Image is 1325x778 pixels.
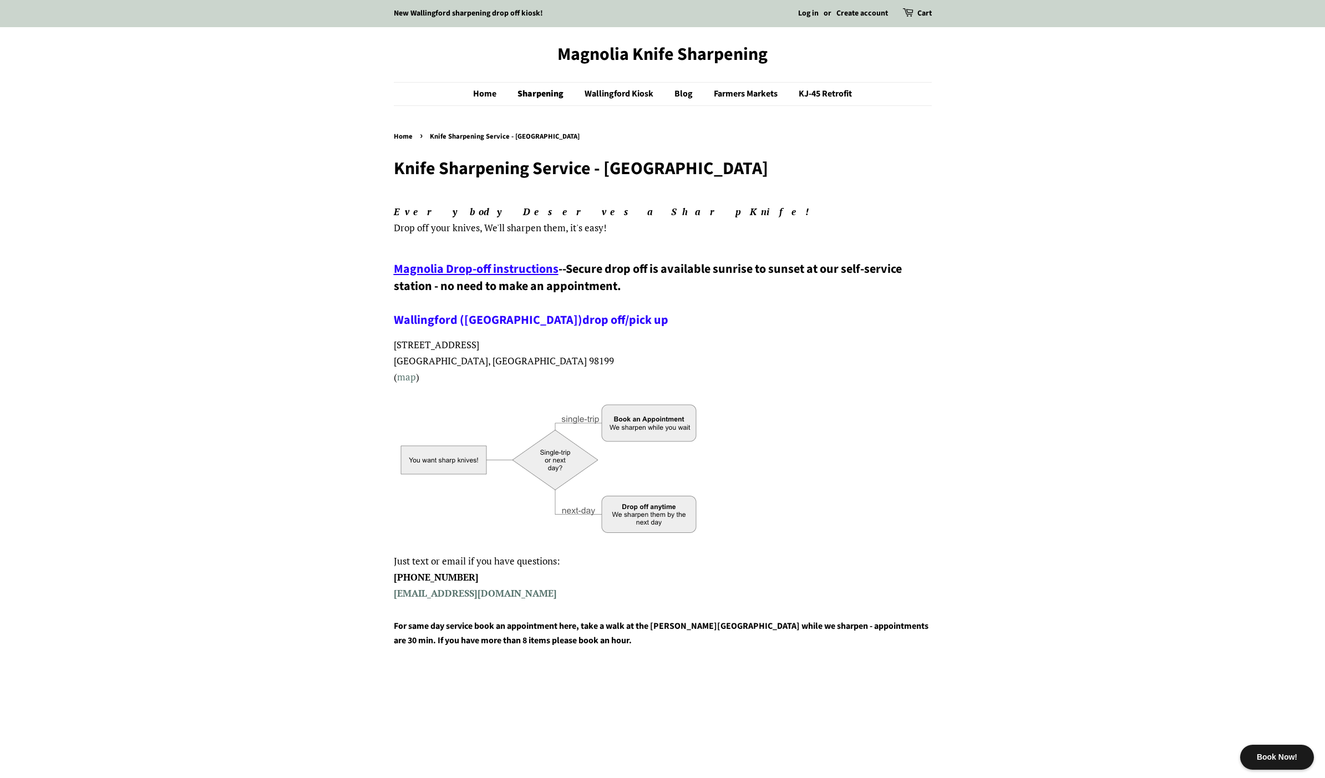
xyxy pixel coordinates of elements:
[394,571,560,599] strong: [PHONE_NUMBER]
[420,129,425,143] span: ›
[394,44,932,65] a: Magnolia Knife Sharpening
[473,83,507,105] a: Home
[1240,745,1314,770] div: Book Now!
[430,131,582,141] span: Knife Sharpening Service - [GEOGRAPHIC_DATA]
[394,158,932,179] h1: Knife Sharpening Service - [GEOGRAPHIC_DATA]
[666,83,704,105] a: Blog
[394,131,415,141] a: Home
[509,83,575,105] a: Sharpening
[917,7,932,21] a: Cart
[790,83,852,105] a: KJ-45 Retrofit
[394,204,932,236] p: , We'll sharpen them, it's easy!
[394,205,819,218] em: Everybody Deserves a Sharp Knife!
[394,311,582,329] a: Wallingford ([GEOGRAPHIC_DATA])
[397,370,416,383] a: map
[394,131,932,143] nav: breadcrumbs
[582,311,668,329] a: drop off/pick up
[394,260,902,329] span: Secure drop off is available sunrise to sunset at our self-service station - no need to make an a...
[394,587,557,599] a: [EMAIL_ADDRESS][DOMAIN_NAME]
[394,619,932,648] h4: For same day service book an appointment here, take a walk at the [PERSON_NAME][GEOGRAPHIC_DATA] ...
[836,8,888,19] a: Create account
[394,221,480,234] span: Drop off your knives
[394,8,543,19] a: New Wallingford sharpening drop off kiosk!
[824,7,831,21] li: or
[394,338,614,383] span: [STREET_ADDRESS] [GEOGRAPHIC_DATA], [GEOGRAPHIC_DATA] 98199 ( )
[798,8,819,19] a: Log in
[705,83,789,105] a: Farmers Markets
[394,553,932,602] p: Just text or email if you have questions:
[559,260,566,278] span: --
[394,260,559,278] a: Magnolia Drop-off instructions
[576,83,664,105] a: Wallingford Kiosk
